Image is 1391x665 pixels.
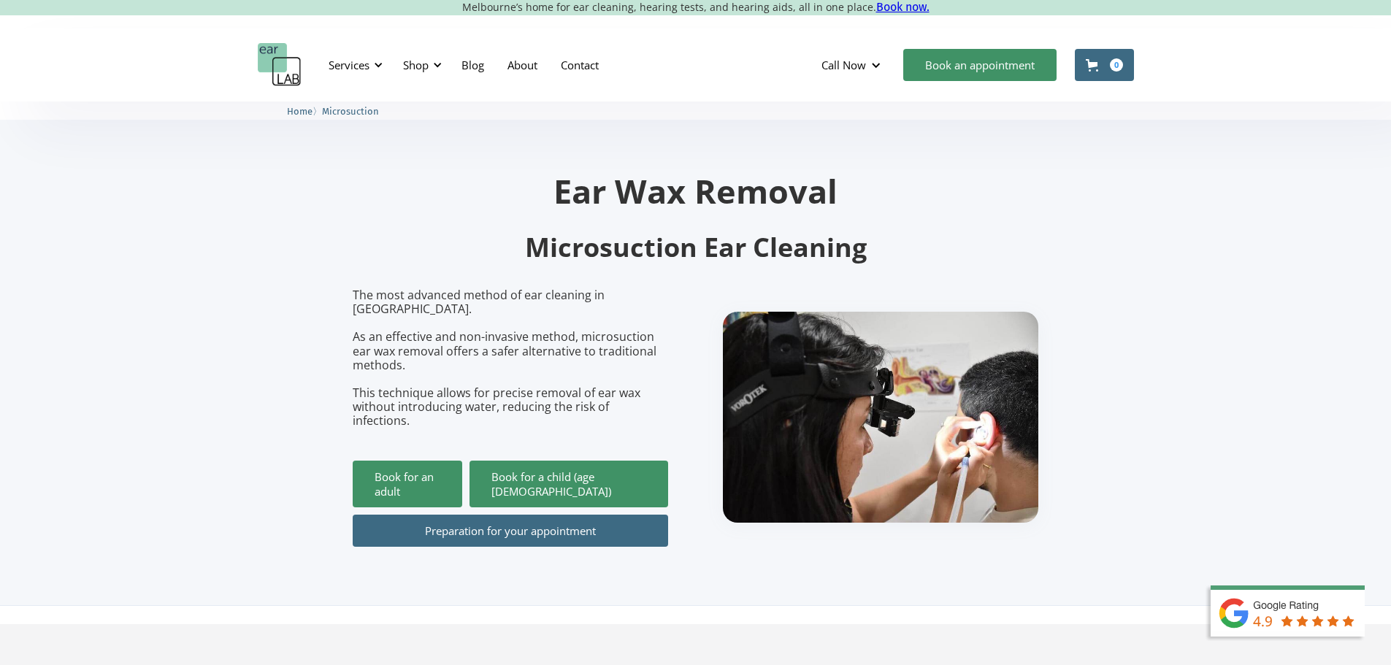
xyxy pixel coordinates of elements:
[320,43,387,87] div: Services
[1110,58,1123,72] div: 0
[322,106,379,117] span: Microsuction
[496,44,549,86] a: About
[470,461,668,507] a: Book for a child (age [DEMOGRAPHIC_DATA])
[329,58,369,72] div: Services
[353,174,1039,207] h1: Ear Wax Removal
[353,231,1039,265] h2: Microsuction Ear Cleaning
[322,104,379,118] a: Microsuction
[903,49,1057,81] a: Book an appointment
[1075,49,1134,81] a: Open cart
[549,44,610,86] a: Contact
[287,104,322,119] li: 〉
[353,515,668,547] a: Preparation for your appointment
[258,43,302,87] a: home
[821,58,866,72] div: Call Now
[450,44,496,86] a: Blog
[353,288,668,428] p: The most advanced method of ear cleaning in [GEOGRAPHIC_DATA]. As an effective and non-invasive m...
[287,104,313,118] a: Home
[810,43,896,87] div: Call Now
[353,461,462,507] a: Book for an adult
[394,43,446,87] div: Shop
[403,58,429,72] div: Shop
[723,312,1038,523] img: boy getting ear checked.
[287,106,313,117] span: Home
